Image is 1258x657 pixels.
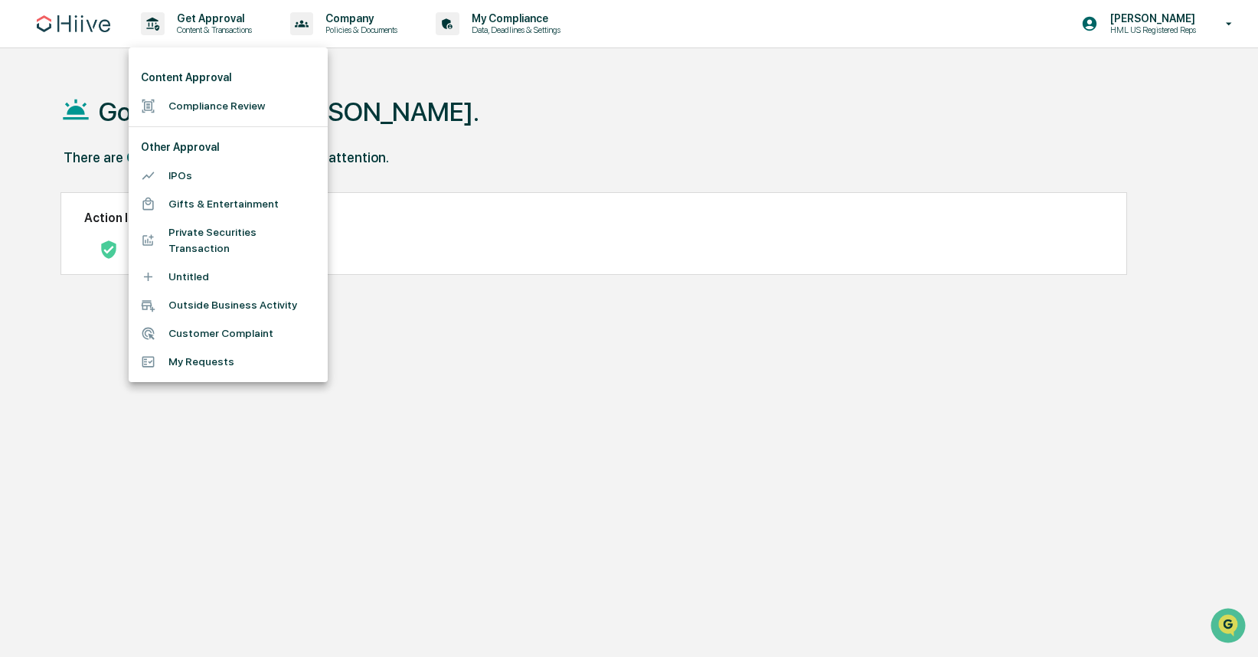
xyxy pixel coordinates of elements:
[108,259,185,271] a: Powered byPylon
[129,190,328,218] li: Gifts & Entertainment
[31,222,96,237] span: Data Lookup
[129,162,328,190] li: IPOs
[129,133,328,162] li: Other Approval
[129,92,328,120] li: Compliance Review
[15,32,279,57] p: How can we help?
[9,187,105,214] a: 🖐️Preclearance
[129,218,328,263] li: Private Securities Transaction
[15,224,28,236] div: 🔎
[129,348,328,376] li: My Requests
[129,291,328,319] li: Outside Business Activity
[52,117,251,132] div: Start new chat
[31,193,99,208] span: Preclearance
[52,132,194,145] div: We're available if you need us!
[129,263,328,291] li: Untitled
[15,117,43,145] img: 1746055101610-c473b297-6a78-478c-a979-82029cc54cd1
[129,64,328,92] li: Content Approval
[15,194,28,207] div: 🖐️
[1209,606,1250,648] iframe: Open customer support
[9,216,103,244] a: 🔎Data Lookup
[111,194,123,207] div: 🗄️
[126,193,190,208] span: Attestations
[105,187,196,214] a: 🗄️Attestations
[152,260,185,271] span: Pylon
[260,122,279,140] button: Start new chat
[129,319,328,348] li: Customer Complaint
